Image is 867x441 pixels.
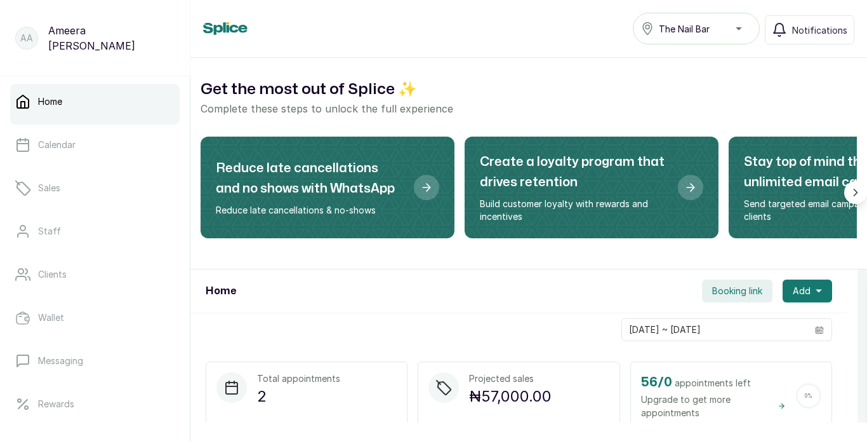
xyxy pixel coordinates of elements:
h2: 56 / 0 [641,372,672,393]
button: The Nail Bar [633,13,760,44]
span: appointments left [675,377,751,390]
p: Reduce late cancellations & no-shows [216,204,404,217]
svg: calendar [815,325,824,334]
p: Wallet [38,311,64,324]
p: AA [20,32,33,44]
span: The Nail Bar [659,22,710,36]
a: Rewards [10,386,180,422]
a: Wallet [10,300,180,336]
a: Messaging [10,343,180,379]
p: 2 [257,385,340,408]
p: Sales [38,182,60,194]
p: Build customer loyalty with rewards and incentives [480,198,668,223]
span: Notifications [792,24,847,37]
p: Calendar [38,139,76,151]
p: Rewards [38,398,74,410]
span: Add [793,285,811,297]
span: 0 % [805,393,812,399]
a: Clients [10,257,180,292]
h2: Reduce late cancellations and no shows with WhatsApp [216,158,404,199]
button: Notifications [765,15,854,44]
a: Home [10,84,180,119]
p: Clients [38,268,67,281]
h1: Home [206,283,236,299]
p: ₦57,000.00 [469,385,552,408]
div: Create a loyalty program that drives retention [465,137,718,238]
button: Add [783,280,832,302]
p: Ameera [PERSON_NAME] [48,23,175,53]
a: Calendar [10,127,180,163]
button: Booking link [702,280,772,302]
p: Projected sales [469,372,552,385]
p: Staff [38,225,61,238]
h2: Create a loyalty program that drives retention [480,152,668,193]
p: Complete these steps to unlock the full experience [201,101,857,116]
a: Sales [10,170,180,206]
span: Upgrade to get more appointments [641,393,786,419]
h2: Get the most out of Splice ✨ [201,78,857,101]
div: Reduce late cancellations and no shows with WhatsApp [201,137,454,238]
input: Select date [622,319,807,341]
p: Messaging [38,355,83,367]
span: Booking link [712,285,762,297]
a: Staff [10,214,180,249]
p: Home [38,95,62,108]
p: Total appointments [257,372,340,385]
